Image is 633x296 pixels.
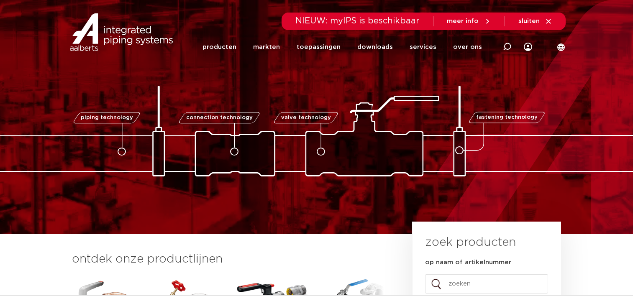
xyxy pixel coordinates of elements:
span: fastening technology [476,115,538,120]
span: valve technology [281,115,331,120]
a: meer info [447,18,491,25]
div: my IPS [524,30,532,64]
a: over ons [453,30,482,64]
h3: ontdek onze productlijnen [72,251,384,268]
span: NIEUW: myIPS is beschikbaar [295,17,420,25]
nav: Menu [202,30,482,64]
a: downloads [357,30,393,64]
a: services [410,30,436,64]
h3: zoek producten [425,234,516,251]
span: meer info [447,18,479,24]
a: sluiten [518,18,552,25]
span: sluiten [518,18,540,24]
a: markten [253,30,280,64]
a: producten [202,30,236,64]
a: toepassingen [297,30,341,64]
span: connection technology [186,115,252,120]
label: op naam of artikelnummer [425,258,511,267]
span: piping technology [81,115,133,120]
input: zoeken [425,274,548,293]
